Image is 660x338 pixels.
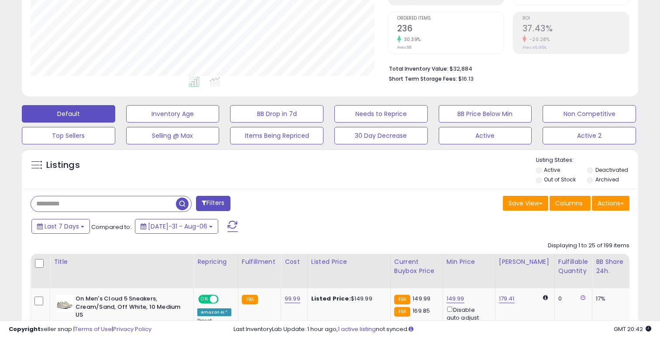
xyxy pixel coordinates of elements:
span: ON [199,296,210,303]
div: Min Price [447,257,492,266]
div: Repricing [197,257,234,266]
div: Current Buybox Price [394,257,439,276]
span: $16.13 [458,75,474,83]
div: [PERSON_NAME] [499,257,551,266]
button: Active 2 [543,127,636,144]
div: $149.99 [311,295,384,303]
div: Fulfillable Quantity [558,257,588,276]
b: On Men's Cloud 5 Sneakers, Cream/Sand, Off White, 10 Medium US [76,295,182,321]
a: 1 active listing [338,325,376,333]
div: Listed Price [311,257,387,266]
div: Fulfillment [242,257,277,266]
small: Prev: 46.95% [522,45,547,50]
a: Privacy Policy [113,325,151,333]
span: Ordered Items [397,16,504,21]
img: 315NZvRDwVL._SL40_.jpg [56,295,73,312]
button: [DATE]-31 - Aug-06 [135,219,218,234]
h2: 37.43% [522,24,629,35]
span: Columns [555,199,583,208]
div: Last InventoryLab Update: 1 hour ago, not synced. [234,325,651,334]
span: 2025-08-14 20:42 GMT [614,325,651,333]
div: Cost [285,257,304,266]
div: 17% [596,295,625,303]
span: Last 7 Days [45,222,79,231]
b: Short Term Storage Fees: [389,75,457,82]
button: Default [22,105,115,123]
button: Actions [592,196,629,211]
small: Prev: 181 [397,45,412,50]
small: -20.28% [526,36,550,43]
label: Active [544,166,560,174]
div: Displaying 1 to 25 of 199 items [548,242,629,250]
a: 99.99 [285,294,300,303]
label: Archived [595,176,619,183]
a: 179.41 [499,294,515,303]
button: Save View [503,196,548,211]
p: Listing States: [536,156,639,164]
b: Listed Price: [311,294,351,303]
small: FBA [394,295,410,304]
button: 30 Day Decrease [334,127,428,144]
button: Items Being Repriced [230,127,323,144]
button: Last 7 Days [31,219,90,234]
li: $32,884 [389,63,623,73]
strong: Copyright [9,325,41,333]
button: Non Competitive [543,105,636,123]
label: Deactivated [595,166,628,174]
small: FBA [242,295,258,304]
div: Title [54,257,190,266]
span: 169.85 [412,307,430,315]
button: Filters [196,196,230,211]
div: seller snap | | [9,325,151,334]
div: Disable auto adjust min [447,305,488,330]
span: OFF [217,296,231,303]
span: 149.99 [412,294,430,303]
h2: 236 [397,24,504,35]
button: Inventory Age [126,105,220,123]
a: 149.99 [447,294,464,303]
div: BB Share 24h. [596,257,628,276]
span: ROI [522,16,629,21]
small: FBA [394,307,410,317]
button: Active [439,127,532,144]
button: Selling @ Max [126,127,220,144]
h5: Listings [46,159,80,171]
a: Terms of Use [75,325,112,333]
button: Needs to Reprice [334,105,428,123]
span: [DATE]-31 - Aug-06 [148,222,207,231]
label: Out of Stock [544,176,576,183]
div: 0 [558,295,585,303]
small: 30.39% [401,36,421,43]
button: Top Sellers [22,127,115,144]
button: BB Price Below Min [439,105,532,123]
b: Total Inventory Value: [389,65,448,72]
button: BB Drop in 7d [230,105,323,123]
span: Compared to: [91,223,131,231]
button: Columns [550,196,591,211]
div: Amazon AI * [197,308,231,316]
